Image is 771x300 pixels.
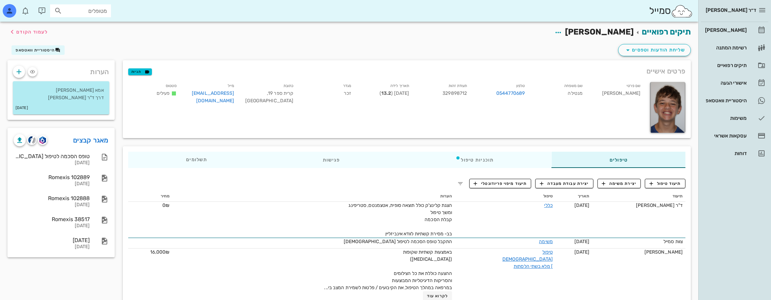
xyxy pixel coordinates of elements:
a: [EMAIL_ADDRESS][DOMAIN_NAME] [192,90,234,104]
small: מייל [228,84,234,88]
small: מגדר [343,84,351,88]
a: עסקאות אשראי [701,128,768,144]
img: romexis logo [39,136,46,144]
div: טיפולים [551,152,685,168]
div: ד"ר [PERSON_NAME] [595,202,683,209]
span: [DATE] [574,202,590,208]
img: cliniview logo [28,136,36,144]
div: עסקאות אשראי [704,133,747,138]
div: [DATE] [14,237,90,243]
a: מאגר קבצים [73,135,109,146]
span: [GEOGRAPHIC_DATA] [245,98,294,104]
span: היסטוריית וואטסאפ [16,48,55,52]
button: לעמוד הקודם [8,26,48,38]
div: היסטוריית וואטסאפ [704,98,747,103]
div: [DATE] [14,223,90,229]
span: קרית ספר 19 [267,90,293,96]
small: [DATE] [16,104,28,112]
span: [DATE] [574,239,590,244]
div: [DATE] [14,244,90,250]
span: תגיות [131,69,149,75]
button: תגיות [128,68,152,75]
div: [PERSON_NAME] [588,81,646,109]
div: [DATE] [14,202,90,208]
span: 16,000₪ [150,249,169,255]
div: Romexis 102889 [14,174,90,180]
button: romexis logo [38,135,47,145]
div: Romexis 102888 [14,195,90,201]
div: סמייל [649,4,693,18]
div: [DATE] [14,181,90,187]
button: תיעוד טיפול [645,179,685,188]
a: תיקים רפואיים [642,27,691,37]
span: יצירת עבודת מעבדה [540,180,589,187]
div: רשימת המתנה [704,45,747,50]
div: תוכניות טיפול [398,152,551,168]
strong: 13.2 [381,90,391,96]
span: התקבל טופס הסכמה לטיפול [DEMOGRAPHIC_DATA] [344,239,452,244]
small: שם פרטי [627,84,640,88]
button: cliniview logo [27,135,37,145]
div: צוות סמייל [595,238,683,245]
div: זכר [299,81,357,109]
span: תיעוד טיפול [650,180,681,187]
small: כתובת [284,84,294,88]
div: [PERSON_NAME] [595,249,683,256]
span: הצגת קלינצ'ק כולל תוצאה סופית, אטצמנטס, סטריפינג ומשך טיפול קבלת הסכמה בב- מסירת קשתיות לוודא אינ... [348,202,452,237]
a: רשימת המתנה [701,40,768,56]
div: דוחות [704,151,747,156]
button: תיעוד מיפוי פריודונטלי [469,179,531,188]
div: Romexis 38517 [14,216,90,222]
div: תיקים רפואיים [704,63,747,68]
span: יצירת משימה [602,180,636,187]
span: פעילים [157,90,170,96]
span: ד״ר [PERSON_NAME] [706,7,756,13]
span: שליחת הודעות וטפסים [624,46,685,54]
a: משימה [539,239,553,244]
div: משימות [704,115,747,121]
a: 0544770689 [496,90,525,97]
button: שליחת הודעות וטפסים [618,44,691,56]
a: משימות [701,110,768,126]
div: מנטילה [530,81,588,109]
th: תאריך [555,191,592,202]
button: יצירת משימה [597,179,641,188]
img: SmileCloud logo [671,4,693,18]
div: טופס הסכמה לטיפול [DEMOGRAPHIC_DATA] [14,153,90,159]
div: [PERSON_NAME] [704,27,747,33]
a: תיקים רפואיים [701,57,768,73]
span: 0₪ [162,202,169,208]
button: היסטוריית וואטסאפ [12,45,65,55]
span: תיעוד מיפוי פריודונטלי [474,180,527,187]
span: פרטים אישיים [647,66,685,77]
span: תשלומים [186,157,207,162]
span: לקרוא עוד [427,294,448,298]
small: תעודת זהות [449,84,467,88]
span: 329898712 [443,90,467,96]
span: [DATE] [574,249,590,255]
a: אישורי הגעה [701,75,768,91]
th: תיעוד [592,191,685,202]
p: אמא [PERSON_NAME] דרך ד"ר [PERSON_NAME] [18,87,104,102]
th: הערות [172,191,455,202]
small: תאריך לידה [390,84,409,88]
button: יצירת עבודת מעבדה [535,179,593,188]
span: תג [20,5,24,9]
small: סטטוס [166,84,177,88]
a: [PERSON_NAME] [701,22,768,38]
small: טלפון [516,84,525,88]
span: [PERSON_NAME] [565,27,634,37]
small: שם משפחה [564,84,583,88]
a: דוחות [701,145,768,162]
th: טיפול [455,191,555,202]
a: היסטוריית וואטסאפ [701,92,768,109]
div: פגישות [265,152,398,168]
div: [DATE] [14,160,90,166]
div: אישורי הגעה [704,80,747,86]
th: מחיר [128,191,172,202]
span: , [267,90,268,96]
span: [DATE] ( ) [380,90,409,96]
span: לעמוד הקודם [16,29,48,35]
a: טיפול [DEMOGRAPHIC_DATA] מלא בשתי הלסתות [502,249,553,269]
a: כללי [544,202,552,208]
